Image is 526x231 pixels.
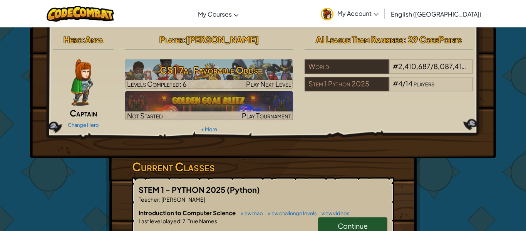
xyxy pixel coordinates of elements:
[68,122,99,128] a: Change Hero
[467,62,487,71] span: players
[125,91,293,120] img: Golden Goal
[159,196,161,203] span: :
[125,91,293,120] a: Not StartedPlay Tournament
[318,210,350,216] a: view videos
[305,67,473,76] a: World#2,410,687/8,087,419players
[305,59,389,74] div: World
[47,6,114,22] img: CodeCombat logo
[316,34,403,45] span: AI League Team Rankings
[403,34,462,45] span: : 29 CodePoints
[338,221,368,230] span: Continue
[264,210,317,216] a: view challenge levels
[305,84,473,93] a: Stem 1 Python 2025#4/14players
[391,10,481,18] span: English ([GEOGRAPHIC_DATA])
[139,218,180,224] span: Last level played
[405,79,412,88] span: 14
[183,34,186,45] span: :
[125,59,293,89] a: Play Next Level
[201,126,217,132] a: + More
[70,108,97,118] span: Captain
[387,3,485,24] a: English ([GEOGRAPHIC_DATA])
[82,34,85,45] span: :
[393,62,398,71] span: #
[71,59,93,106] img: captain-pose.png
[393,79,398,88] span: #
[64,34,82,45] span: Hero
[85,34,103,45] span: Anya
[186,34,259,45] span: [PERSON_NAME]
[431,62,434,71] span: /
[187,218,217,224] span: True Names
[127,79,187,88] span: Levels Completed: 6
[227,185,260,194] span: (Python)
[246,79,291,88] span: Play Next Level
[434,62,466,71] span: 8,087,419
[132,158,394,175] h3: Current Classes
[125,61,293,79] h3: CS1 7a: Favorable Odds
[321,8,333,20] img: avatar
[317,2,382,26] a: My Account
[398,62,431,71] span: 2,410,687
[127,111,163,120] span: Not Started
[237,210,263,216] a: view map
[139,185,227,194] span: STEM 1 - PYTHON 2025
[139,196,159,203] span: Teacher
[242,111,291,120] span: Play Tournament
[402,79,405,88] span: /
[414,79,434,88] span: players
[125,59,293,89] img: CS1 7a: Favorable Odds
[194,3,243,24] a: My Courses
[337,9,379,17] span: My Account
[139,209,237,216] span: Introduction to Computer Science
[198,10,232,18] span: My Courses
[159,34,183,45] span: Player
[161,196,205,203] span: [PERSON_NAME]
[180,218,182,224] span: :
[305,77,389,91] div: Stem 1 Python 2025
[398,79,402,88] span: 4
[182,218,187,224] span: 7.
